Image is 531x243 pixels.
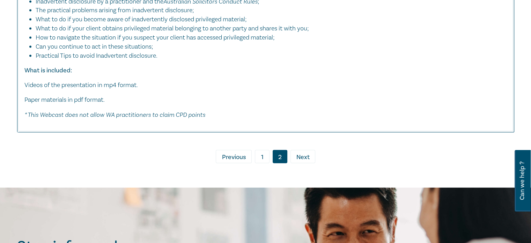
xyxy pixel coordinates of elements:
[36,15,500,24] li: What to do if you become aware of inadvertently disclosed privileged material;
[24,111,205,118] em: * This Webcast does not allow WA practitioners to claim CPD points
[36,51,507,60] li: Practical Tips to avoid Inadvertent disclosure.
[24,66,72,74] strong: What is included:
[36,33,500,42] li: How to navigate the situation if you suspect your client has accessed privileged material;
[290,150,315,163] a: Next
[36,24,500,33] li: What to do if your client obtains privileged material belonging to another party and shares it wi...
[216,150,252,163] a: Previous
[519,154,525,207] span: Can we help ?
[273,150,287,163] a: 2
[24,95,507,105] p: Paper materials in pdf format.
[24,81,507,90] p: Videos of the presentation in mp4 format.
[296,153,310,162] span: Next
[255,150,270,163] a: 1
[36,42,500,51] li: Can you continue to act in these situations;
[36,6,500,15] li: The practical problems arising from inadvertent disclosure;
[222,153,246,162] span: Previous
